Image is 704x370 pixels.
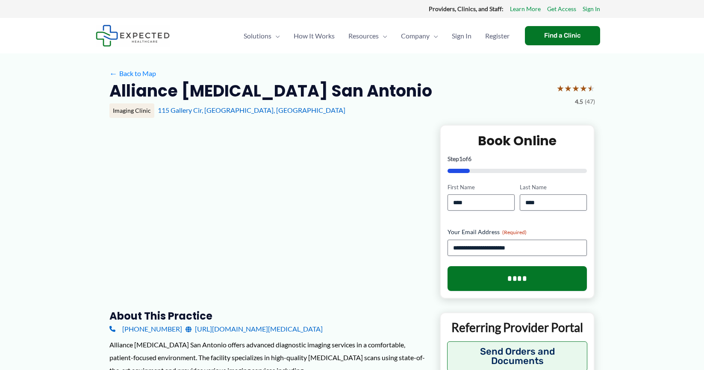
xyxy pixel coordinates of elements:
[564,80,572,96] span: ★
[96,25,170,47] img: Expected Healthcare Logo - side, dark font, small
[459,155,462,162] span: 1
[587,80,595,96] span: ★
[502,229,527,235] span: (Required)
[294,21,335,51] span: How It Works
[379,21,387,51] span: Menu Toggle
[271,21,280,51] span: Menu Toggle
[478,21,516,51] a: Register
[575,96,583,107] span: 4.5
[109,309,426,323] h3: About this practice
[452,21,471,51] span: Sign In
[109,323,182,335] a: [PHONE_NUMBER]
[237,21,516,51] nav: Primary Site Navigation
[485,21,510,51] span: Register
[447,320,588,335] p: Referring Provider Portal
[109,80,432,101] h2: Alliance [MEDICAL_DATA] San Antonio
[525,26,600,45] a: Find a Clinic
[244,21,271,51] span: Solutions
[342,21,394,51] a: ResourcesMenu Toggle
[158,106,345,114] a: 115 Gallery Cir, [GEOGRAPHIC_DATA], [GEOGRAPHIC_DATA]
[557,80,564,96] span: ★
[580,80,587,96] span: ★
[109,69,118,77] span: ←
[520,183,587,191] label: Last Name
[445,21,478,51] a: Sign In
[430,21,438,51] span: Menu Toggle
[429,5,504,12] strong: Providers, Clinics, and Staff:
[186,323,323,335] a: [URL][DOMAIN_NAME][MEDICAL_DATA]
[468,155,471,162] span: 6
[510,3,541,15] a: Learn More
[394,21,445,51] a: CompanyMenu Toggle
[109,103,154,118] div: Imaging Clinic
[585,96,595,107] span: (47)
[583,3,600,15] a: Sign In
[237,21,287,51] a: SolutionsMenu Toggle
[348,21,379,51] span: Resources
[109,67,156,80] a: ←Back to Map
[547,3,576,15] a: Get Access
[448,132,587,149] h2: Book Online
[572,80,580,96] span: ★
[448,183,515,191] label: First Name
[448,156,587,162] p: Step of
[448,228,587,236] label: Your Email Address
[401,21,430,51] span: Company
[287,21,342,51] a: How It Works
